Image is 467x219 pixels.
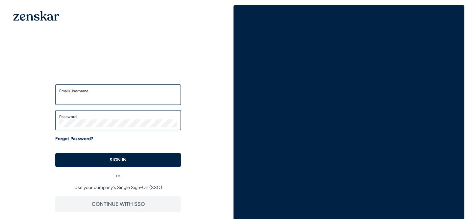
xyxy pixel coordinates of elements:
[59,114,177,119] label: Password
[59,88,177,94] label: Email/Username
[55,196,181,212] button: CONTINUE WITH SSO
[13,11,59,21] img: 1OGAJ2xQqyY4LXKgY66KYq0eOWRCkrZdAb3gUhuVAqdWPZE9SRJmCz+oDMSn4zDLXe31Ii730ItAGKgCKgCCgCikA4Av8PJUP...
[55,153,181,167] button: SIGN IN
[55,136,93,142] a: Forgot Password?
[55,167,181,179] div: or
[55,184,181,191] p: Use your company's Single Sign-On (SSO)
[110,157,127,163] p: SIGN IN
